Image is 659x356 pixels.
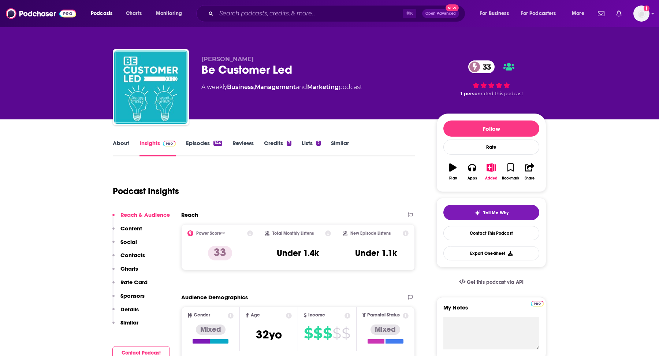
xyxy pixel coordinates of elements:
svg: Add a profile image [644,5,649,11]
button: Added [482,159,501,185]
span: $ [323,327,332,339]
button: Reach & Audience [112,211,170,225]
a: InsightsPodchaser Pro [139,140,176,156]
button: Export One-Sheet [443,246,539,260]
span: Age [251,313,260,318]
input: Search podcasts, credits, & more... [216,8,403,19]
div: Share [525,176,535,181]
h2: New Episode Listens [350,231,391,236]
div: 3 [287,141,291,146]
a: Similar [331,140,349,156]
div: Added [485,176,498,181]
div: Bookmark [502,176,519,181]
button: tell me why sparkleTell Me Why [443,205,539,220]
span: For Business [480,8,509,19]
h2: Total Monthly Listens [272,231,314,236]
a: Get this podcast via API [453,273,529,291]
button: Content [112,225,142,238]
p: Social [120,238,137,245]
a: Credits3 [264,140,291,156]
span: For Podcasters [521,8,556,19]
span: rated this podcast [481,91,523,96]
a: About [113,140,129,156]
img: Podchaser - Follow, Share and Rate Podcasts [6,7,76,21]
button: Similar [112,319,138,333]
div: Search podcasts, credits, & more... [203,5,472,22]
span: $ [332,327,341,339]
span: Open Advanced [425,12,456,15]
span: Charts [126,8,142,19]
span: Parental Status [367,313,400,318]
p: Rate Card [120,279,148,286]
div: Mixed [371,325,400,335]
span: Tell Me Why [483,210,509,216]
div: 2 [316,141,321,146]
h1: Podcast Insights [113,186,179,197]
a: Business [227,84,254,90]
span: and [296,84,307,90]
a: Show notifications dropdown [595,7,607,20]
button: Social [112,238,137,252]
a: Management [255,84,296,90]
div: Apps [468,176,477,181]
p: Sponsors [120,292,145,299]
p: Charts [120,265,138,272]
button: Sponsors [112,292,145,306]
span: 32 yo [256,327,282,342]
button: Follow [443,120,539,137]
button: Open AdvancedNew [422,9,459,18]
button: Share [520,159,539,185]
div: Play [449,176,457,181]
button: Charts [112,265,138,279]
span: , [254,84,255,90]
span: $ [304,327,313,339]
span: More [572,8,584,19]
span: New [446,4,459,11]
button: Play [443,159,462,185]
h3: Under 1.1k [355,248,397,259]
img: tell me why sparkle [474,210,480,216]
button: open menu [516,8,567,19]
div: Rate [443,140,539,155]
div: 144 [213,141,222,146]
span: ⌘ K [403,9,416,18]
img: User Profile [633,5,649,22]
p: Content [120,225,142,232]
button: Show profile menu [633,5,649,22]
span: [PERSON_NAME] [201,56,254,63]
a: Reviews [232,140,254,156]
span: Podcasts [91,8,112,19]
a: 33 [468,60,495,73]
a: Show notifications dropdown [613,7,625,20]
h3: Under 1.4k [277,248,319,259]
span: 1 person [461,91,481,96]
span: Get this podcast via API [467,279,524,285]
p: 33 [208,246,232,260]
button: Rate Card [112,279,148,292]
button: open menu [567,8,593,19]
a: Lists2 [302,140,321,156]
button: Contacts [112,252,145,265]
button: Apps [462,159,481,185]
button: open menu [151,8,191,19]
label: My Notes [443,304,539,317]
h2: Reach [181,211,198,218]
p: Reach & Audience [120,211,170,218]
p: Contacts [120,252,145,259]
h2: Power Score™ [196,231,225,236]
div: 33 1 personrated this podcast [436,56,546,101]
div: Mixed [196,325,226,335]
img: Be Customer Led [114,51,187,124]
p: Details [120,306,139,313]
div: A weekly podcast [201,83,362,92]
button: open menu [475,8,518,19]
span: $ [313,327,322,339]
span: Income [308,313,325,318]
p: Similar [120,319,138,326]
span: $ [342,327,350,339]
img: Podchaser Pro [531,301,544,307]
a: Marketing [307,84,339,90]
img: Podchaser Pro [163,141,176,147]
span: 33 [476,60,495,73]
